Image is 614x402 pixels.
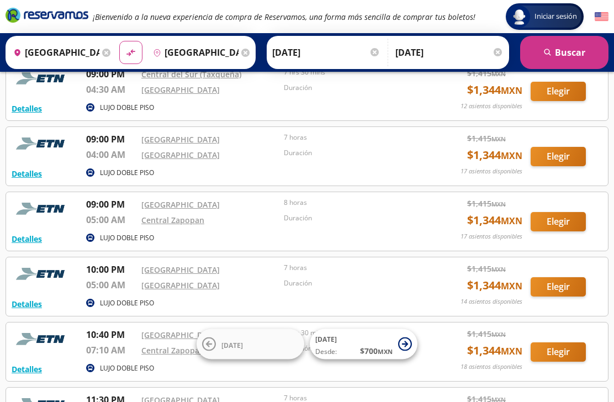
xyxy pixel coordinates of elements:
p: Duración [284,148,421,158]
img: RESERVAMOS [12,133,72,155]
p: Duración [284,83,421,93]
a: [GEOGRAPHIC_DATA] [141,150,220,160]
small: MXN [501,150,522,162]
p: 14 asientos disponibles [460,297,522,306]
span: [DATE] [315,335,337,344]
button: Elegir [531,342,586,362]
small: MXN [378,347,393,356]
p: Duración [284,278,421,288]
button: English [595,10,608,24]
span: Iniciar sesión [530,11,581,22]
p: 18 asientos disponibles [460,362,522,372]
input: Buscar Destino [149,39,239,66]
img: RESERVAMOS [12,198,72,220]
span: $ 1,415 [467,198,506,209]
p: 04:00 AM [86,148,136,161]
button: [DATE] [197,329,304,359]
p: 7 horas [284,263,421,273]
small: MXN [491,70,506,78]
span: $ 1,415 [467,263,506,274]
p: 17 asientos disponibles [460,232,522,241]
p: 05:00 AM [86,213,136,226]
span: $ 1,415 [467,328,506,340]
button: Elegir [531,277,586,297]
a: [GEOGRAPHIC_DATA] [141,84,220,95]
p: LUJO DOBLE PISO [100,363,154,373]
p: 10:00 PM [86,263,136,276]
button: Detalles [12,298,42,310]
img: RESERVAMOS [12,67,72,89]
button: Detalles [12,233,42,245]
p: LUJO DOBLE PISO [100,103,154,113]
p: LUJO DOBLE PISO [100,233,154,243]
a: [GEOGRAPHIC_DATA] [141,134,220,145]
p: 05:00 AM [86,278,136,292]
p: 8 horas [284,198,421,208]
a: [GEOGRAPHIC_DATA] [141,199,220,210]
small: MXN [501,215,522,227]
em: ¡Bienvenido a la nueva experiencia de compra de Reservamos, una forma más sencilla de comprar tus... [93,12,475,22]
img: RESERVAMOS [12,263,72,285]
small: MXN [501,280,522,292]
p: 09:00 PM [86,133,136,146]
span: $ 1,344 [467,277,522,294]
a: Central del Sur (Taxqueña) [141,69,241,80]
i: Brand Logo [6,7,88,23]
p: 7 hrs 30 mins [284,67,421,77]
a: [GEOGRAPHIC_DATA] [141,330,220,340]
a: [GEOGRAPHIC_DATA] [141,265,220,275]
p: 09:00 PM [86,67,136,81]
p: 17 asientos disponibles [460,167,522,176]
span: $ 1,344 [467,82,522,98]
small: MXN [491,330,506,338]
p: 10:40 PM [86,328,136,341]
p: Duración [284,213,421,223]
a: Central Zapopan [141,345,204,356]
button: Detalles [12,168,42,179]
small: MXN [491,135,506,143]
p: 8 hrs 30 mins [284,328,421,338]
button: [DATE]Desde:$700MXN [310,329,417,359]
span: $ 1,344 [467,342,522,359]
small: MXN [501,345,522,357]
span: $ 1,415 [467,133,506,144]
button: Elegir [531,82,586,101]
button: Detalles [12,363,42,375]
span: [DATE] [221,340,243,350]
span: Desde: [315,347,337,357]
p: 04:30 AM [86,83,136,96]
p: 7 horas [284,133,421,142]
input: Buscar Origen [9,39,99,66]
p: LUJO DOBLE PISO [100,168,154,178]
p: 07:10 AM [86,343,136,357]
button: Elegir [531,212,586,231]
input: Opcional [395,39,504,66]
a: Central Zapopan [141,215,204,225]
input: Elegir Fecha [272,39,380,66]
button: Buscar [520,36,608,69]
small: MXN [491,200,506,208]
span: $ 1,415 [467,67,506,79]
span: $ 1,344 [467,147,522,163]
span: $ 700 [360,345,393,357]
img: RESERVAMOS [12,328,72,350]
p: 09:00 PM [86,198,136,211]
a: Brand Logo [6,7,88,27]
span: $ 1,344 [467,212,522,229]
p: LUJO DOBLE PISO [100,298,154,308]
small: MXN [501,84,522,97]
button: Elegir [531,147,586,166]
p: 12 asientos disponibles [460,102,522,111]
small: MXN [491,265,506,273]
button: Detalles [12,103,42,114]
a: [GEOGRAPHIC_DATA] [141,280,220,290]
